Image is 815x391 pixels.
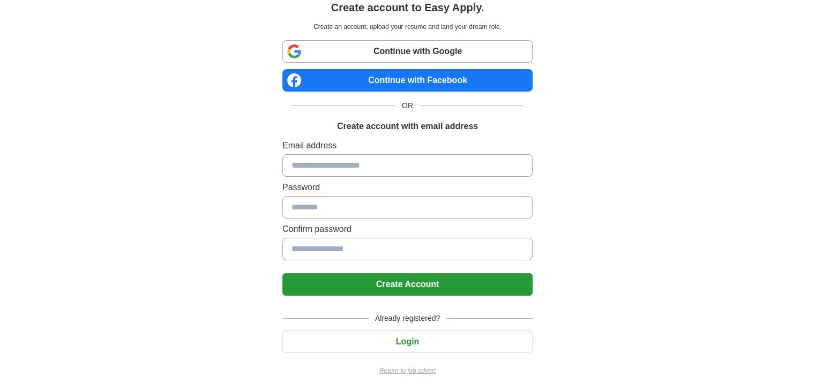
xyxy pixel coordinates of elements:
[282,223,533,236] label: Confirm password
[282,181,533,194] label: Password
[282,337,533,346] a: Login
[282,273,533,296] button: Create Account
[369,313,446,324] span: Already registered?
[282,366,533,375] a: Return to job advert
[282,69,533,92] a: Continue with Facebook
[282,139,533,152] label: Email address
[395,100,420,111] span: OR
[282,40,533,63] a: Continue with Google
[337,120,478,133] h1: Create account with email address
[282,330,533,353] button: Login
[285,22,530,32] p: Create an account, upload your resume and land your dream role.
